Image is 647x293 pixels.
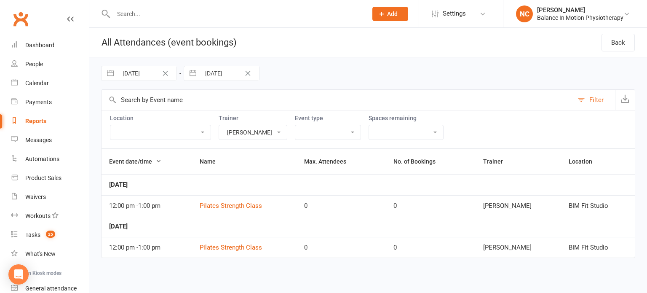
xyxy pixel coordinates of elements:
a: Product Sales [11,169,89,188]
div: Balance In Motion Physiotherapy [537,14,623,22]
a: Pilates Strength Class [200,202,262,210]
a: Dashboard [11,36,89,55]
button: Name [200,156,225,167]
button: Filter [573,90,615,110]
button: Add [372,7,408,21]
div: 0 [393,202,468,210]
span: Name [200,158,225,165]
div: General attendance [25,285,77,292]
label: Location [110,115,211,121]
div: 0 [304,244,379,251]
div: NC [516,5,533,22]
label: Event type [295,115,361,121]
div: Tasks [25,231,40,238]
button: No. of Bookings [393,156,445,167]
span: No. of Bookings [393,158,445,165]
strong: [DATE] [109,181,128,188]
div: What's New [25,250,56,257]
div: 12:00 pm - 1:00 pm [109,202,184,210]
div: Workouts [25,212,51,219]
div: Reports [25,118,46,124]
input: Starts To [201,66,259,81]
div: 0 [393,244,468,251]
a: Messages [11,131,89,150]
div: BIM Fit Studio [569,202,627,210]
div: Filter [589,95,604,105]
a: Pilates Strength Class [200,244,262,251]
label: Trainer [219,115,287,121]
span: Trainer [483,158,512,165]
a: Payments [11,93,89,112]
a: Tasks 25 [11,226,89,245]
strong: [DATE] [109,223,128,230]
div: People [25,61,43,67]
div: BIM Fit Studio [569,244,627,251]
input: Starts From [118,66,176,81]
input: Search... [111,8,361,20]
div: Waivers [25,194,46,200]
div: [PERSON_NAME] [483,202,553,210]
span: Event date/time [109,158,161,165]
div: 12:00 pm - 1:00 pm [109,244,184,251]
div: Messages [25,137,52,143]
span: Max. Attendees [304,158,356,165]
h1: All Attendances (event bookings) [89,28,237,57]
a: Back [602,34,635,51]
input: Search by Event name [102,90,573,110]
a: Calendar [11,74,89,93]
div: Dashboard [25,42,54,48]
div: Product Sales [25,175,61,181]
div: Calendar [25,80,49,86]
a: What's New [11,245,89,263]
a: Automations [11,150,89,169]
span: Location [569,158,602,165]
button: Location [569,156,602,167]
div: Open Intercom Messenger [8,264,29,285]
div: 0 [304,202,379,210]
button: Trainer [483,156,512,167]
button: Event date/time [109,156,161,167]
span: Settings [443,4,466,23]
span: 25 [46,231,55,238]
a: Waivers [11,188,89,207]
div: [PERSON_NAME] [483,244,553,251]
label: Spaces remaining [369,115,444,121]
a: Reports [11,112,89,131]
a: People [11,55,89,74]
div: Payments [25,99,52,105]
button: Clear Date [241,68,255,78]
div: Automations [25,156,59,162]
a: Clubworx [10,8,31,30]
span: Add [387,11,398,17]
a: Workouts [11,207,89,226]
button: Max. Attendees [304,156,356,167]
button: Clear Date [158,68,173,78]
div: [PERSON_NAME] [537,6,623,14]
